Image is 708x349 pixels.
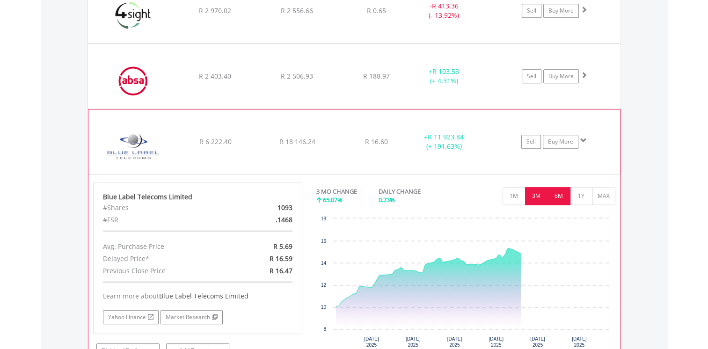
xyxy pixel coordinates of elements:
a: Buy More [543,69,579,83]
text: 16 [321,239,327,244]
div: Delayed Price* [96,253,232,265]
div: - (- 13.92%) [409,1,480,20]
div: .1468 [232,214,299,226]
span: 0.73% [379,196,395,204]
div: #Shares [96,202,232,214]
button: MAX [592,187,615,205]
text: [DATE] 2025 [530,336,545,348]
span: R 103.53 [432,67,459,76]
span: R 18 146.24 [279,137,315,146]
span: R 11 923.84 [428,132,464,141]
text: 8 [323,327,326,332]
a: Market Research [161,310,223,324]
span: R 413.36 [432,1,459,10]
span: R 188.97 [363,72,390,80]
span: R 6 222.40 [199,137,231,146]
span: 65.07% [323,196,343,204]
text: 12 [321,283,327,288]
div: DAILY CHANGE [379,187,453,196]
div: Avg. Purchase Price [96,240,232,253]
div: + (+ 4.31%) [409,67,480,86]
text: [DATE] 2025 [489,336,504,348]
button: 1Y [570,187,593,205]
text: 14 [321,261,327,266]
text: [DATE] 2025 [572,336,587,348]
div: 1093 [232,202,299,214]
div: #FSR [96,214,232,226]
div: Previous Close Price [96,265,232,277]
div: Blue Label Telecoms Limited [103,192,293,202]
img: EQU.ZA.ABG.png [93,56,173,106]
a: Buy More [543,4,579,18]
div: + (+ 191.63%) [409,132,479,151]
a: Sell [522,69,541,83]
div: 3 MO CHANGE [316,187,357,196]
text: [DATE] 2025 [406,336,421,348]
a: Sell [521,135,541,149]
span: R 2 506.93 [281,72,313,80]
span: R 16.59 [270,254,292,263]
span: R 5.69 [273,242,292,251]
div: Learn more about [103,291,293,301]
span: R 2 403.40 [199,72,231,80]
span: R 16.60 [365,137,388,146]
a: Yahoo Finance [103,310,159,324]
text: [DATE] 2025 [447,336,462,348]
button: 1M [503,187,526,205]
a: Buy More [543,135,578,149]
a: Sell [522,4,541,18]
span: R 2 556.66 [281,6,313,15]
button: 6M [547,187,570,205]
span: Blue Label Telecoms Limited [159,291,248,300]
text: 18 [321,216,327,221]
button: 3M [525,187,548,205]
text: [DATE] 2025 [364,336,379,348]
span: R 2 970.02 [199,6,231,15]
img: EQU.ZA.BLU.png [93,121,174,172]
text: 10 [321,305,327,310]
span: R 0.65 [367,6,386,15]
span: R 16.47 [270,266,292,275]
